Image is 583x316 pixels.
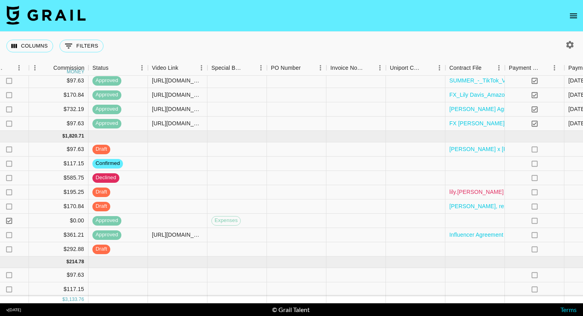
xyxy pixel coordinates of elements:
div: Contract File [445,60,505,76]
div: $170.84 [29,88,88,102]
div: Contract File [449,60,481,76]
div: $292.88 [29,242,88,257]
button: Menu [548,62,560,74]
button: Menu [196,62,207,74]
a: SUMMER_-_TikTok_Video_Contract (1) (2).pdf [449,77,568,84]
a: Terms [560,306,577,313]
div: Uniport Contact Email [390,60,422,76]
div: 214.78 [69,259,84,265]
div: Invoice Notes [326,60,386,76]
span: draft [92,146,110,153]
div: $170.84 [29,199,88,214]
div: Special Booking Type [211,60,244,76]
div: https://www.tiktok.com/@lily.k.davis/video/7540751770587319565?_r=1&_t=ZT-8z2iyJZYuu7 [152,231,203,239]
button: Select columns [6,40,53,52]
div: $117.15 [29,282,88,297]
button: Sort [109,62,120,73]
button: Menu [13,62,25,74]
button: Sort [244,62,255,73]
div: $0.00 [29,214,88,228]
span: declined [92,174,119,182]
div: $97.63 [29,74,88,88]
div: Special Booking Type [207,60,267,76]
div: v [DATE] [6,307,21,312]
span: approved [92,105,121,113]
img: Grail Talent [6,6,86,25]
span: approved [92,120,121,127]
button: Show filters [59,40,104,52]
button: Sort [481,62,493,73]
div: $ [67,259,69,265]
span: approved [92,91,121,99]
div: $361.21 [29,228,88,242]
div: Video Link [152,60,178,76]
button: Menu [255,62,267,74]
div: Uniport Contact Email [386,60,445,76]
button: Sort [422,62,433,73]
div: Commission [53,60,84,76]
span: approved [92,77,121,84]
div: 1,820.71 [65,133,84,140]
a: FX_Lily Davis_Amazon Prime YA Agreement.pdf [449,91,571,99]
div: money [67,69,84,74]
button: Menu [136,62,148,74]
button: Menu [29,62,41,74]
span: approved [92,217,121,224]
span: confirmed [92,160,123,167]
button: Menu [433,62,445,74]
div: $97.63 [29,142,88,157]
div: $585.75 [29,171,88,185]
div: https://www.tiktok.com/@gracynedmondsonnn/video/7500040962836565279?_t=ZP-8w6QLxmLOV4&_r=1 [152,105,203,113]
div: 3,133.76 [65,296,84,303]
span: draft [92,203,110,210]
div: © Grail Talent [272,306,310,314]
button: open drawer [566,8,581,24]
span: draft [92,245,110,253]
div: https://www.tiktok.com/@lily.k.davis/video/7504329671450922286?_r=1&_t=ZT-8wLuJwxaI3S [152,77,203,84]
div: $732.19 [29,102,88,117]
div: Invoice Notes [330,60,363,76]
div: https://www.tiktok.com/@mayzimmerman1/video/7507754669544918315 [152,119,203,127]
span: draft [92,188,110,196]
div: $ [62,133,65,140]
span: approved [92,231,121,239]
button: Menu [493,62,505,74]
button: Sort [4,62,15,73]
button: Sort [42,62,53,73]
div: Status [88,60,148,76]
div: $ [62,296,65,303]
div: Status [92,60,109,76]
button: Menu [374,62,386,74]
button: Sort [540,62,551,73]
button: Sort [301,62,312,73]
div: Payment Sent [509,60,540,76]
div: $97.63 [29,268,88,282]
div: $117.15 [29,157,88,171]
button: Sort [363,62,374,73]
span: Expenses [212,217,240,224]
div: Payment Sent [505,60,564,76]
div: https://www.tiktok.com/@lily.k.davis/video/7506639334993317162?_r=1&_t=ZT-8wWUKnkumQY [152,91,203,99]
div: Video Link [148,60,207,76]
button: Menu [315,62,326,74]
div: $97.63 [29,117,88,131]
div: PO Number [271,60,301,76]
button: Sort [178,62,190,73]
div: $195.25 [29,185,88,199]
div: PO Number [267,60,326,76]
